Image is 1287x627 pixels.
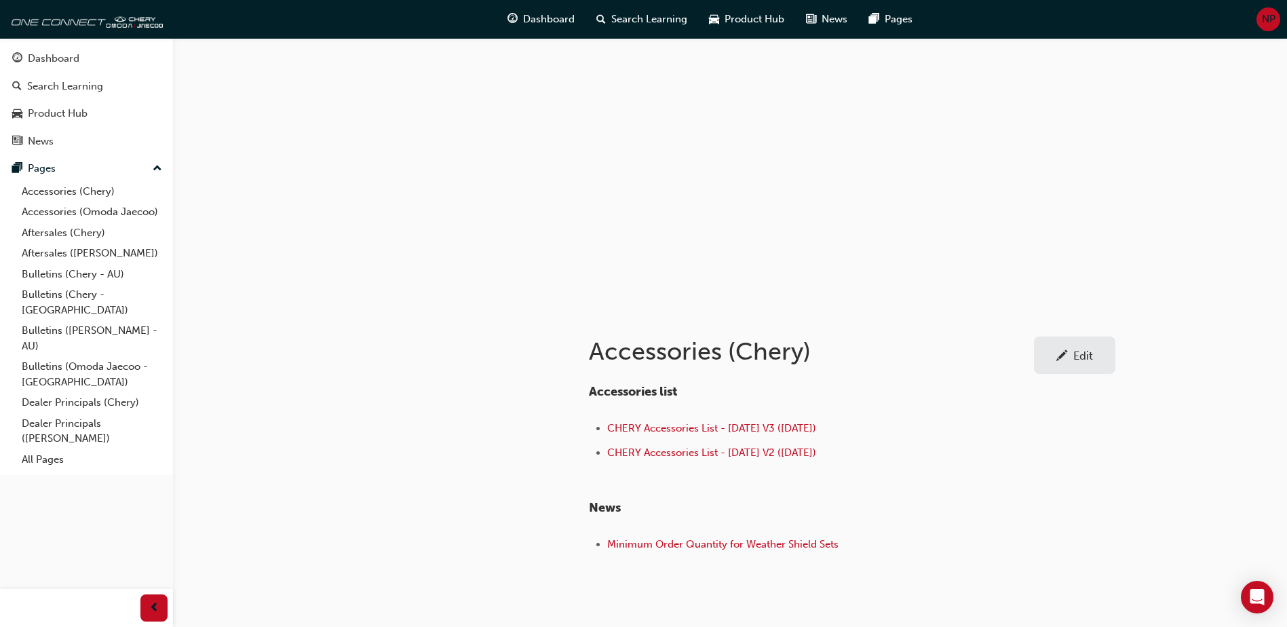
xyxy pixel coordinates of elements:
div: Dashboard [28,51,79,66]
a: Accessories (Chery) [16,181,168,202]
a: search-iconSearch Learning [585,5,698,33]
span: guage-icon [507,11,518,28]
div: Edit [1073,349,1093,362]
a: car-iconProduct Hub [698,5,795,33]
a: All Pages [16,449,168,470]
span: Search Learning [611,12,687,27]
h1: Accessories (Chery) [589,337,1034,366]
button: NP [1256,7,1280,31]
span: search-icon [596,11,606,28]
a: Aftersales ([PERSON_NAME]) [16,243,168,264]
a: Aftersales (Chery) [16,223,168,244]
span: search-icon [12,81,22,93]
span: Accessories list [589,384,677,399]
span: car-icon [12,108,22,120]
span: Pages [885,12,913,27]
button: DashboardSearch LearningProduct HubNews [5,43,168,156]
img: oneconnect [7,5,163,33]
div: Pages [28,161,56,176]
a: Search Learning [5,74,168,99]
span: News [589,500,621,515]
div: Search Learning [27,79,103,94]
a: CHERY Accessories List - [DATE] V3 ([DATE]) [607,422,816,434]
span: Dashboard [523,12,575,27]
span: news-icon [12,136,22,148]
span: up-icon [153,160,162,178]
div: Product Hub [28,106,88,121]
button: Pages [5,156,168,181]
span: Product Hub [725,12,784,27]
a: Accessories (Omoda Jaecoo) [16,202,168,223]
div: Open Intercom Messenger [1241,581,1273,613]
div: News [28,134,54,149]
a: Dealer Principals (Chery) [16,392,168,413]
span: NP [1262,12,1275,27]
a: Dealer Principals ([PERSON_NAME]) [16,413,168,449]
a: Edit [1034,337,1115,374]
span: pencil-icon [1056,350,1068,364]
span: news-icon [806,11,816,28]
span: prev-icon [149,600,159,617]
a: Minimum Order Quantity for Weather Shield Sets [607,538,839,550]
span: car-icon [709,11,719,28]
a: pages-iconPages [858,5,923,33]
a: news-iconNews [795,5,858,33]
a: Product Hub [5,101,168,126]
a: Bulletins (Chery - [GEOGRAPHIC_DATA]) [16,284,168,320]
a: Dashboard [5,46,168,71]
span: pages-icon [12,163,22,175]
a: Bulletins ([PERSON_NAME] - AU) [16,320,168,356]
a: guage-iconDashboard [497,5,585,33]
a: Bulletins (Chery - AU) [16,264,168,285]
a: News [5,129,168,154]
span: pages-icon [869,11,879,28]
a: CHERY Accessories List - [DATE] V2 ([DATE]) [607,446,816,459]
a: Bulletins (Omoda Jaecoo - [GEOGRAPHIC_DATA]) [16,356,168,392]
span: guage-icon [12,53,22,65]
span: News [822,12,847,27]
